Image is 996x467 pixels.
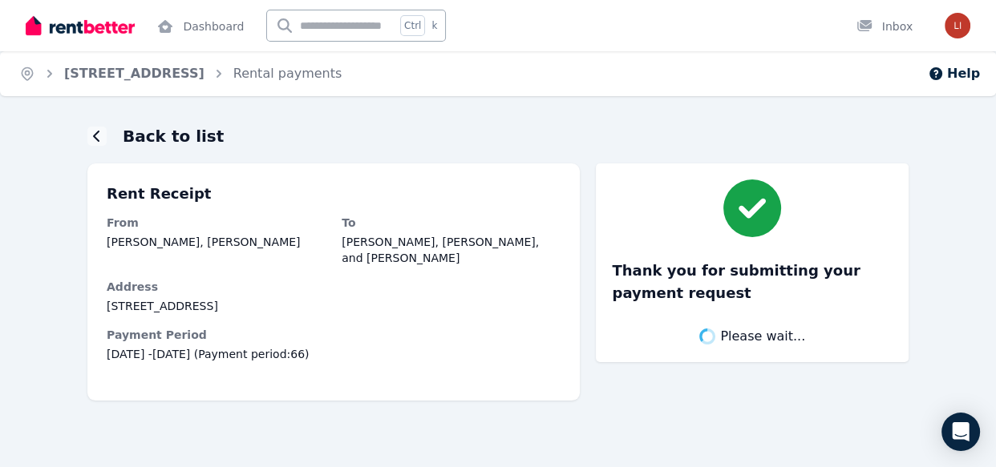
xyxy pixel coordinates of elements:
img: RentBetter [26,14,135,38]
p: Rent Receipt [107,183,561,205]
h1: Back to list [123,125,224,147]
dd: [PERSON_NAME], [PERSON_NAME], and [PERSON_NAME] [342,234,561,266]
dd: [STREET_ADDRESS] [107,298,561,314]
img: Erlinda Yagui [945,13,970,38]
span: [DATE] - [DATE] (Payment period: 66 ) [107,346,561,362]
span: k [431,19,437,32]
div: Inbox [856,18,913,34]
dt: Payment Period [107,327,561,343]
dt: From [107,215,326,231]
button: Help [928,64,980,83]
dt: To [342,215,561,231]
span: Please wait... [720,327,805,346]
span: Ctrl [400,15,425,36]
h3: Thank you for submitting your payment request [612,260,893,304]
a: [STREET_ADDRESS] [64,66,204,81]
div: Open Intercom Messenger [941,413,980,451]
a: Rental payments [233,66,342,81]
dd: [PERSON_NAME], [PERSON_NAME] [107,234,326,250]
dt: Address [107,279,561,295]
